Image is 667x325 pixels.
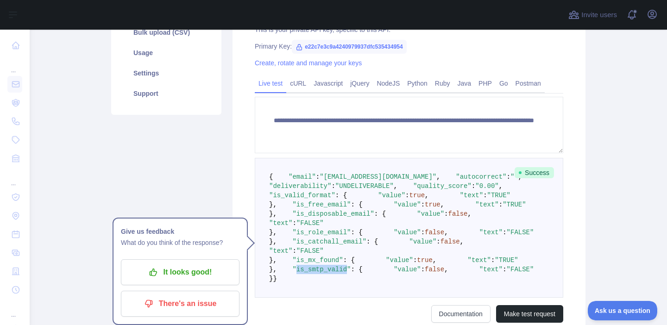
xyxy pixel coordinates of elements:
span: : [413,256,417,264]
span: "value" [394,229,421,236]
span: : [503,229,506,236]
span: "text" [479,229,503,236]
a: Postman [512,76,545,91]
span: Success [515,167,554,178]
p: What do you think of the response? [121,237,239,248]
span: "text" [475,201,498,208]
span: : { [366,238,378,245]
div: ... [7,300,22,319]
span: "0.00" [475,182,498,190]
span: "text" [269,247,292,255]
span: : { [351,201,362,208]
span: "is_smtp_valid" [292,266,351,273]
span: , [460,238,464,245]
span: }, [269,229,277,236]
span: "value" [378,192,405,199]
div: Primary Key: [255,42,563,51]
span: } [273,275,277,282]
a: Usage [122,43,210,63]
span: : [472,182,475,190]
span: "" [510,173,518,181]
span: : [316,173,320,181]
span: "is_free_email" [292,201,351,208]
span: }, [269,238,277,245]
span: }, [269,201,277,208]
span: : [292,247,296,255]
span: "FALSE" [507,229,534,236]
h1: Give us feedback [121,226,239,237]
span: , [444,266,448,273]
button: Make test request [496,305,563,323]
span: : [499,201,503,208]
span: : { [351,229,362,236]
span: "TRUE" [487,192,510,199]
span: "FALSE" [296,247,324,255]
span: "is_disposable_email" [292,210,374,218]
a: Python [403,76,431,91]
a: Live test [255,76,286,91]
a: Java [454,76,475,91]
span: "is_catchall_email" [292,238,366,245]
iframe: Toggle Customer Support [588,301,658,320]
span: "TRUE" [495,256,518,264]
span: : [503,266,506,273]
a: Ruby [431,76,454,91]
span: : [491,256,495,264]
span: } [269,275,273,282]
span: false [425,229,444,236]
span: e22c7e3c9a4240979937dfc535434954 [292,40,407,54]
span: "deliverability" [269,182,331,190]
span: : [421,266,425,273]
span: : { [374,210,386,218]
span: Invite users [581,10,617,20]
a: Documentation [431,305,491,323]
span: }, [269,256,277,264]
a: cURL [286,76,310,91]
a: Create, rotate and manage your keys [255,59,362,67]
span: "TRUE" [503,201,526,208]
span: true [425,201,440,208]
span: "email" [289,173,316,181]
a: Bulk upload (CSV) [122,22,210,43]
span: "text" [269,219,292,227]
span: "autocorrect" [456,173,506,181]
span: true [417,256,433,264]
span: "[EMAIL_ADDRESS][DOMAIN_NAME]" [320,173,436,181]
span: "quality_score" [413,182,472,190]
span: "value" [386,256,413,264]
span: , [444,229,448,236]
a: PHP [475,76,496,91]
button: Invite users [566,7,619,22]
span: { [269,173,273,181]
span: : { [351,266,362,273]
span: "value" [417,210,444,218]
span: "is_role_email" [292,229,351,236]
span: "FALSE" [507,266,534,273]
span: "text" [468,256,491,264]
span: }, [269,210,277,218]
span: : [421,201,425,208]
a: Support [122,83,210,104]
span: : [507,173,510,181]
span: false [440,238,460,245]
span: , [394,182,397,190]
span: : [292,219,296,227]
span: : { [343,256,355,264]
span: , [468,210,472,218]
span: "is_mx_found" [292,256,343,264]
span: , [499,182,503,190]
span: , [425,192,428,199]
a: Settings [122,63,210,83]
span: "value" [409,238,437,245]
span: "value" [394,201,421,208]
div: This is your private API key, specific to this API. [255,25,563,34]
a: jQuery [346,76,373,91]
span: : [331,182,335,190]
span: , [440,201,444,208]
span: false [425,266,444,273]
span: "is_valid_format" [269,192,335,199]
span: "text" [479,266,503,273]
span: : [444,210,448,218]
span: , [433,256,436,264]
span: "FALSE" [296,219,324,227]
